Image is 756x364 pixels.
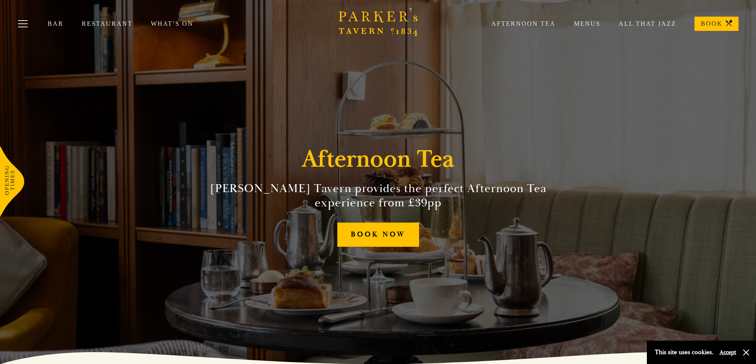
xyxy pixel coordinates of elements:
[302,145,454,173] h1: Afternoon Tea
[337,223,419,247] a: BOOK NOW
[655,347,714,358] p: This site uses cookies.
[197,181,559,210] h2: [PERSON_NAME] Tavern provides the perfect Afternoon Tea experience from £39pp
[742,349,750,356] button: Close and accept
[719,349,736,356] button: Accept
